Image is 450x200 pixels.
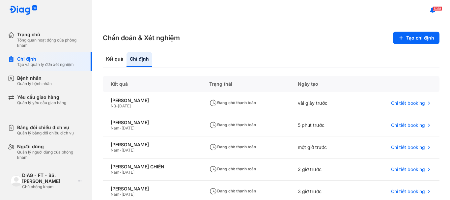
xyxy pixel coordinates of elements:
div: DIAG - FT - BS. [PERSON_NAME] [22,172,75,184]
div: Chỉ định [127,52,152,67]
div: một giờ trước [290,136,359,158]
span: Đang chờ thanh toán [209,100,256,105]
span: - [116,103,118,108]
span: Đang chờ thanh toán [209,144,256,149]
div: Quản lý yêu cầu giao hàng [17,100,66,105]
div: Bệnh nhân [17,75,52,81]
span: Chi tiết booking [391,122,425,128]
div: Người dùng [17,144,84,150]
span: Chi tiết booking [391,166,425,172]
span: Chi tiết booking [391,100,425,106]
span: 5318 [433,6,442,11]
span: [DATE] [122,192,134,197]
img: logo [11,175,22,187]
span: [DATE] [122,148,134,153]
div: [PERSON_NAME] [111,120,193,126]
div: Kết quả [103,76,201,92]
div: vài giây trước [290,92,359,114]
span: - [120,126,122,130]
span: Nam [111,148,120,153]
span: Nam [111,126,120,130]
div: [PERSON_NAME] [111,142,193,148]
div: 2 giờ trước [290,158,359,181]
div: [PERSON_NAME] [111,98,193,103]
div: Trạng thái [201,76,290,92]
img: logo [9,5,38,15]
div: Tạo và quản lý đơn xét nghiệm [17,62,74,67]
div: Chủ phòng khám [22,184,75,189]
span: Chi tiết booking [391,144,425,150]
span: Đang chờ thanh toán [209,122,256,127]
div: Trang chủ [17,32,84,38]
span: - [120,170,122,175]
div: 5 phút trước [290,114,359,136]
h3: Chẩn đoán & Xét nghiệm [103,33,180,43]
div: Quản lý người dùng của phòng khám [17,150,84,160]
span: Đang chờ thanh toán [209,166,256,171]
span: [DATE] [122,126,134,130]
div: Tổng quan hoạt động của phòng khám [17,38,84,48]
div: Bảng đối chiếu dịch vụ [17,125,74,130]
span: - [120,148,122,153]
div: [PERSON_NAME] CHIẾN [111,164,193,170]
span: Nữ [111,103,116,108]
button: Tạo chỉ định [393,32,439,44]
span: Chi tiết booking [391,188,425,194]
div: Quản lý bảng đối chiếu dịch vụ [17,130,74,136]
div: Kết quả [103,52,127,67]
span: - [120,192,122,197]
div: Chỉ định [17,56,74,62]
div: [PERSON_NAME] [111,186,193,192]
div: Ngày tạo [290,76,359,92]
div: Yêu cầu giao hàng [17,94,66,100]
span: [DATE] [118,103,131,108]
span: Nam [111,170,120,175]
span: Nam [111,192,120,197]
span: Đang chờ thanh toán [209,188,256,193]
div: Quản lý bệnh nhân [17,81,52,86]
span: [DATE] [122,170,134,175]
